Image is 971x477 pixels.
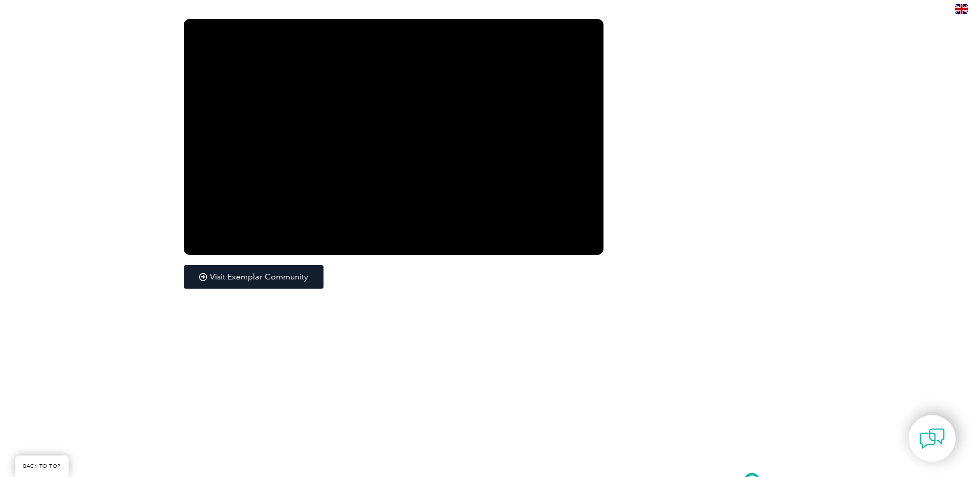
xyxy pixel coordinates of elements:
[919,426,945,451] img: contact-chat.png
[955,4,968,14] img: en
[210,273,308,281] span: Visit Exemplar Community
[15,456,69,477] a: BACK TO TOP
[184,265,323,289] a: Visit Exemplar Community
[184,19,603,255] iframe: Exemplar Global Community - Join Now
